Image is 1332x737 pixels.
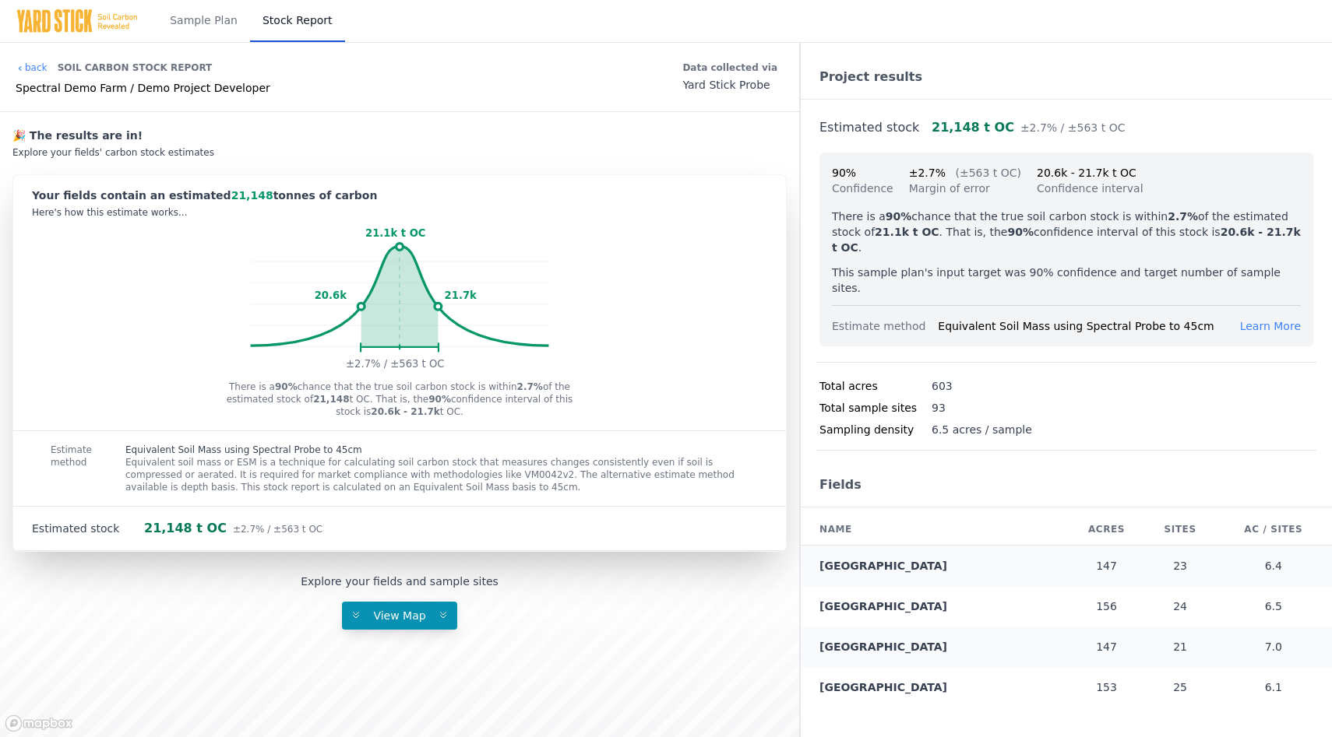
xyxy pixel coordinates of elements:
[955,167,1021,179] span: (±563 t OC)
[58,55,213,80] div: Soil Carbon Stock Report
[1037,181,1143,196] div: Confidence interval
[301,574,499,589] div: Explore your fields and sample sites
[682,77,777,93] div: Yard Stick Probe
[275,381,298,392] strong: 90%
[932,378,953,394] div: 603
[365,227,425,239] tspan: 21.1k t OC
[909,181,1021,196] div: Margin of error
[364,609,435,622] span: View Map
[819,681,947,693] a: [GEOGRAPHIC_DATA]
[1020,121,1126,134] span: ±2.7% / ±563 t OC
[1215,514,1332,546] th: AC / Sites
[315,290,347,301] tspan: 20.6k
[231,189,273,202] span: 21,148
[12,146,787,159] div: Explore your fields' carbon stock estimates
[16,80,270,96] div: Spectral Demo Farm / Demo Project Developer
[819,378,932,394] div: Total acres
[909,167,946,179] span: ±2.7%
[371,406,440,417] strong: 20.6k - 21.7k
[819,400,932,416] div: Total sample sites
[832,226,1301,254] strong: 20.6k - 21.7k t OC
[1146,586,1215,626] td: 24
[832,209,1301,255] p: There is a chance that the true soil carbon stock is within of the estimated stock of . That is, ...
[1215,586,1332,626] td: 6.5
[682,58,777,77] div: Data collected via
[1037,167,1136,179] span: 20.6k - 21.7k t OC
[1215,626,1332,667] td: 7.0
[819,640,947,653] a: [GEOGRAPHIC_DATA]
[932,422,1032,437] div: 6.5 acres / sample
[932,400,946,416] div: 93
[1240,320,1301,332] span: Learn More
[932,118,1125,137] div: 21,148 t OC
[32,188,767,203] div: Your fields contain an estimated tonnes of carbon
[1007,226,1034,238] strong: 90%
[144,519,322,538] div: 21,148 t OC
[801,514,1068,546] th: Name
[1146,667,1215,707] td: 25
[1168,210,1198,223] strong: 2.7%
[445,290,477,301] tspan: 21.7k
[1146,626,1215,667] td: 21
[125,456,749,493] p: Equivalent soil mass or ESM is a technique for calculating soil carbon stock that measures change...
[225,381,574,418] p: There is a chance that the true soil carbon stock is within of the estimated stock of t OC. That ...
[1068,514,1146,546] th: Acres
[875,226,939,238] strong: 21.1k t OC
[801,463,1332,507] div: Fields
[342,602,457,630] button: View Map
[832,181,893,196] div: Confidence
[938,318,1239,334] div: Equivalent Soil Mass using Spectral Probe to 45cm
[16,9,139,33] img: Yard Stick Logo
[819,69,922,84] a: Project results
[819,422,932,437] div: Sampling density
[313,394,349,405] strong: 21,148
[125,444,749,456] p: Equivalent Soil Mass using Spectral Probe to 45cm
[832,167,856,179] span: 90%
[1068,546,1146,587] td: 147
[346,358,444,370] tspan: ±2.7% / ±563 t OC
[832,265,1301,296] p: This sample plan's input target was 90% confidence and target number of sample sites.
[1215,667,1332,707] td: 6.1
[1068,586,1146,626] td: 156
[819,120,919,135] a: Estimated stock
[886,210,912,223] strong: 90%
[1146,546,1215,587] td: 23
[32,521,144,536] div: Estimated stock
[1215,546,1332,587] td: 6.4
[1068,626,1146,667] td: 147
[819,560,947,572] a: [GEOGRAPHIC_DATA]
[32,206,767,219] div: Here's how this estimate works...
[832,318,938,334] div: Estimate method
[233,524,322,535] span: ±2.7% / ±563 t OC
[819,600,947,612] a: [GEOGRAPHIC_DATA]
[517,381,543,392] strong: 2.7%
[13,431,88,506] div: Estimate method
[1146,514,1215,546] th: Sites
[428,394,451,405] strong: 90%
[12,128,787,143] div: 🎉 The results are in!
[1068,667,1146,707] td: 153
[16,61,48,74] a: back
